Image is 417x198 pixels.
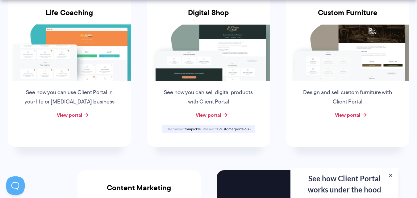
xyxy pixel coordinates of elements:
[6,176,25,195] iframe: Toggle Customer Support
[219,126,251,132] span: customerportal638
[161,88,255,107] p: See how you can sell digital products with Client Portal
[8,8,131,24] h3: Life Coaching
[185,126,201,132] span: tompickle
[147,8,270,24] h3: Digital Shop
[166,126,184,132] span: Username
[286,8,409,24] h3: Custom Furniture
[301,88,394,107] p: Design and sell custom furniture with Client Portal
[23,88,116,107] p: See how you can use Client Portal in your life or [MEDICAL_DATA] business
[335,111,360,119] a: View portal
[203,126,219,132] span: Password
[57,111,82,119] a: View portal
[196,111,221,119] a: View portal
